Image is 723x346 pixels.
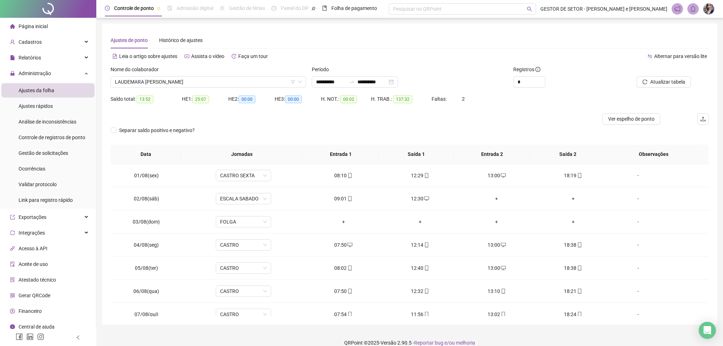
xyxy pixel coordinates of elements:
[134,173,159,178] span: 01/08(sex)
[137,95,153,103] span: 13:52
[541,218,606,226] div: +
[19,197,73,203] span: Link para registro rápido
[347,289,352,294] span: mobile
[10,40,15,44] span: user-add
[637,76,691,88] button: Atualizar tabela
[10,215,15,220] span: export
[464,195,529,203] div: +
[19,55,41,61] span: Relatórios
[617,195,659,203] div: -
[105,6,110,11] span: clock-circle
[134,311,158,317] span: 07/08(qui)
[576,242,582,247] span: mobile
[423,173,429,178] span: mobile
[191,53,224,59] span: Assista o vídeo
[239,95,255,103] span: 00:00
[527,6,532,12] span: search
[541,241,606,249] div: 18:38
[371,95,432,103] div: H. TRAB.:
[347,173,352,178] span: mobile
[182,95,228,103] div: HE 1:
[464,264,529,272] div: 13:00
[114,5,154,11] span: Controle de ponto
[19,135,85,140] span: Controle de registros de ponto
[387,172,453,179] div: 12:29
[19,182,57,187] span: Validar protocolo
[541,264,606,272] div: 18:38
[690,6,696,12] span: bell
[119,53,177,59] span: Leia o artigo sobre ajustes
[10,230,15,235] span: sync
[608,115,655,123] span: Ver espelho de ponto
[19,293,50,298] span: Gerar QRCode
[19,166,45,172] span: Ocorrências
[298,80,302,84] span: down
[26,333,34,340] span: linkedin
[281,5,309,11] span: Painel do DP
[10,262,15,267] span: audit
[19,88,54,93] span: Ajustes da folha
[10,55,15,60] span: file
[530,145,606,164] th: Saída 2
[10,309,15,314] span: dollar
[423,242,429,247] span: mobile
[700,116,706,122] span: upload
[19,277,56,283] span: Atestado técnico
[611,150,696,158] span: Observações
[177,5,213,11] span: Admissão digital
[238,53,268,59] span: Faça um tour
[16,333,23,340] span: facebook
[454,145,530,164] th: Entrada 2
[347,266,352,271] span: mobile
[541,287,606,295] div: 18:21
[378,145,454,164] th: Saída 1
[229,5,265,11] span: Gestão de férias
[617,264,659,272] div: -
[19,214,46,220] span: Exportações
[111,65,163,73] label: Nome do colaborador
[381,340,396,346] span: Versão
[19,230,45,236] span: Integrações
[322,6,327,11] span: book
[10,24,15,29] span: home
[220,309,267,320] span: CASTRO
[311,195,376,203] div: 09:01
[699,322,716,339] div: Open Intercom Messenger
[192,95,209,103] span: 25:07
[500,242,506,247] span: desktop
[19,23,48,29] span: Página inicial
[19,103,53,109] span: Ajustes rápidos
[10,71,15,76] span: lock
[576,266,582,271] span: mobile
[432,96,448,102] span: Faltas:
[311,310,376,318] div: 07:54
[133,288,159,294] span: 06/08(qua)
[291,80,295,84] span: filter
[423,312,429,317] span: mobile
[500,173,506,178] span: desktop
[112,54,117,59] span: file-text
[220,170,267,181] span: CASTRO SEXTA
[275,95,321,103] div: HE 3:
[311,241,376,249] div: 07:50
[703,4,714,14] img: 14119
[19,308,42,314] span: Financeiro
[423,196,429,201] span: desktop
[311,287,376,295] div: 07:50
[285,95,302,103] span: 00:00
[10,293,15,298] span: qrcode
[617,218,659,226] div: -
[116,126,198,134] span: Separar saldo positivo e negativo?
[19,119,76,125] span: Análise de inconsistências
[220,263,267,273] span: CASTRO
[464,218,529,226] div: +
[387,195,453,203] div: 12:30
[423,266,429,271] span: mobile
[220,216,267,227] span: FOLGA
[347,312,352,317] span: mobile
[311,218,376,226] div: +
[387,241,453,249] div: 12:14
[311,172,376,179] div: 08:10
[674,6,681,12] span: notification
[231,54,236,59] span: history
